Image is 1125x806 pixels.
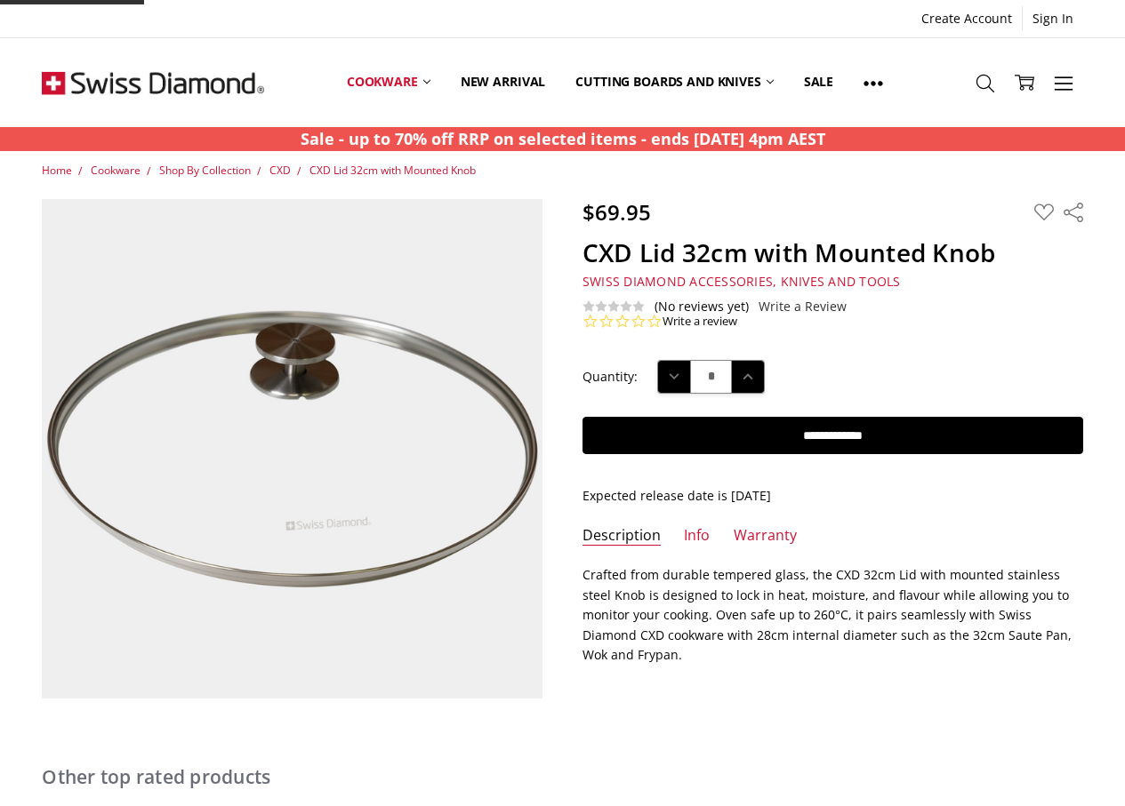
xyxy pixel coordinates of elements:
a: CXD [269,163,291,178]
a: CXD Lid 32cm with Mounted Knob [309,163,476,178]
h1: CXD Lid 32cm with Mounted Knob [583,237,1083,268]
a: Description [583,526,661,547]
a: Info [684,526,710,547]
a: Write a Review [759,299,847,314]
a: Cutting boards and knives [560,43,789,122]
a: Show All [848,43,898,123]
img: Free Shipping On Every Order [42,38,264,127]
p: Expected release date is [DATE] [583,486,1083,506]
strong: Sale - up to 70% off RRP on selected items - ends [DATE] 4pm AEST [301,128,825,149]
p: Crafted from durable tempered glass, the CXD 32cm Lid with mounted stainless steel Knob is design... [583,565,1083,665]
img: CXD Lid 32cm with Mounted Knob [42,199,542,699]
a: Home [42,163,72,178]
a: Sign In [1023,6,1083,31]
a: Cookware [332,43,446,122]
a: Shop By Collection [159,163,251,178]
a: Sale [789,43,848,122]
label: Quantity: [583,367,638,387]
span: (No reviews yet) [655,299,749,314]
a: Write a review [663,314,737,330]
a: Create Account [912,6,1022,31]
h2: Other top rated products [42,769,1082,785]
a: New arrival [446,43,560,122]
a: Warranty [734,526,797,547]
a: Swiss Diamond Accessories, Knives and Tools [583,273,901,290]
a: Cookware [91,163,141,178]
span: $69.95 [583,197,651,227]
